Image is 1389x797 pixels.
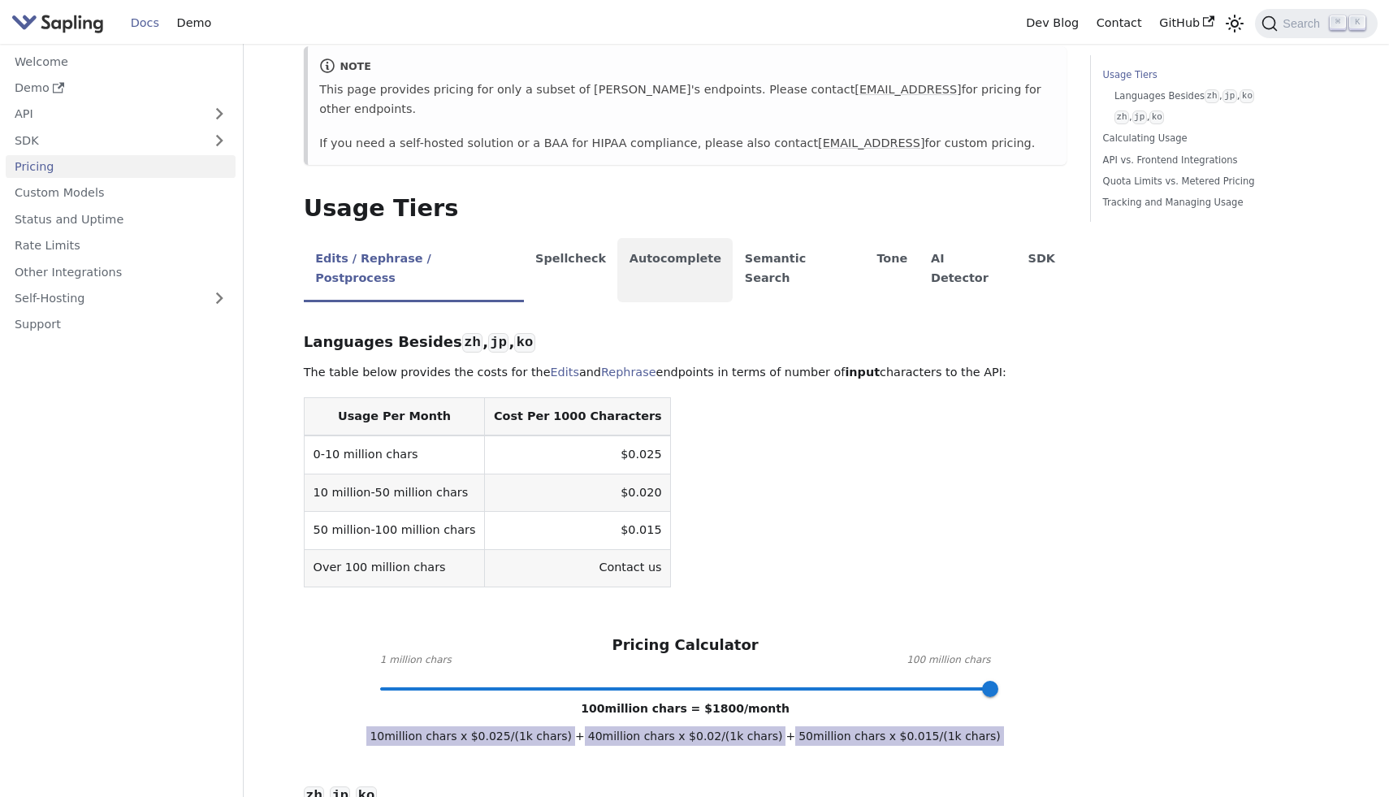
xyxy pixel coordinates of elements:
th: Cost Per 1000 Characters [485,398,671,436]
span: 100 million chars = $ 1800 /month [581,702,790,715]
a: Docs [122,11,168,36]
code: jp [1222,89,1237,103]
a: [EMAIL_ADDRESS] [855,83,961,96]
li: Spellcheck [524,238,618,302]
a: Dev Blog [1017,11,1087,36]
a: Custom Models [6,181,236,205]
button: Expand sidebar category 'API' [203,102,236,126]
li: AI Detector [920,238,1017,302]
code: jp [1132,110,1147,124]
code: zh [1114,110,1129,124]
li: Edits / Rephrase / Postprocess [304,238,524,302]
a: Status and Uptime [6,207,236,231]
code: zh [462,333,482,353]
code: zh [1205,89,1219,103]
a: Languages Besideszh,jp,ko [1114,89,1318,104]
li: Tone [865,238,920,302]
td: Contact us [485,549,671,587]
a: Self-Hosting [6,287,236,310]
a: SDK [6,128,203,152]
h2: Usage Tiers [304,194,1067,223]
strong: input [845,366,880,379]
a: Calculating Usage [1103,131,1323,146]
img: Sapling.ai [11,11,104,35]
span: 50 million chars x $ 0.015 /(1k chars) [795,726,1004,746]
span: Search [1278,17,1330,30]
a: [EMAIL_ADDRESS] [818,136,924,149]
a: Welcome [6,50,236,73]
div: note [319,58,1055,77]
a: Support [6,313,236,336]
kbd: ⌘ [1330,15,1346,30]
a: Demo [6,76,236,100]
span: + [575,730,585,743]
p: If you need a self-hosted solution or a BAA for HIPAA compliance, please also contact for custom ... [319,134,1055,154]
p: The table below provides the costs for the and endpoints in terms of number of characters to the ... [304,363,1067,383]
a: Quota Limits vs. Metered Pricing [1103,174,1323,189]
a: Edits [551,366,579,379]
code: ko [514,333,534,353]
kbd: K [1349,15,1365,30]
td: 10 million-50 million chars [304,474,484,511]
td: $0.015 [485,512,671,549]
h3: Languages Besides , , [304,333,1067,352]
a: zh,jp,ko [1114,110,1318,125]
a: Tracking and Managing Usage [1103,195,1323,210]
code: ko [1149,110,1164,124]
button: Expand sidebar category 'SDK' [203,128,236,152]
code: ko [1240,89,1254,103]
a: GitHub [1150,11,1222,36]
a: Demo [168,11,220,36]
li: Autocomplete [617,238,733,302]
a: Rephrase [601,366,656,379]
th: Usage Per Month [304,398,484,436]
code: jp [488,333,508,353]
a: Sapling.ai [11,11,110,35]
a: Contact [1088,11,1151,36]
button: Switch between dark and light mode (currently light mode) [1223,11,1247,35]
span: + [785,730,795,743]
a: Pricing [6,155,236,179]
a: API vs. Frontend Integrations [1103,153,1323,168]
a: Rate Limits [6,234,236,258]
button: Search (Command+K) [1255,9,1377,38]
td: $0.020 [485,474,671,511]
td: Over 100 million chars [304,549,484,587]
span: 100 million chars [907,652,990,669]
a: API [6,102,203,126]
span: 10 million chars x $ 0.025 /(1k chars) [366,726,575,746]
td: 0-10 million chars [304,435,484,474]
a: Other Integrations [6,260,236,284]
span: 40 million chars x $ 0.02 /(1k chars) [585,726,786,746]
li: SDK [1016,238,1067,302]
li: Semantic Search [733,238,865,302]
p: This page provides pricing for only a subset of [PERSON_NAME]'s endpoints. Please contact for pri... [319,80,1055,119]
td: 50 million-100 million chars [304,512,484,549]
td: $0.025 [485,435,671,474]
a: Usage Tiers [1103,67,1323,83]
h3: Pricing Calculator [612,636,758,655]
span: 1 million chars [380,652,452,669]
